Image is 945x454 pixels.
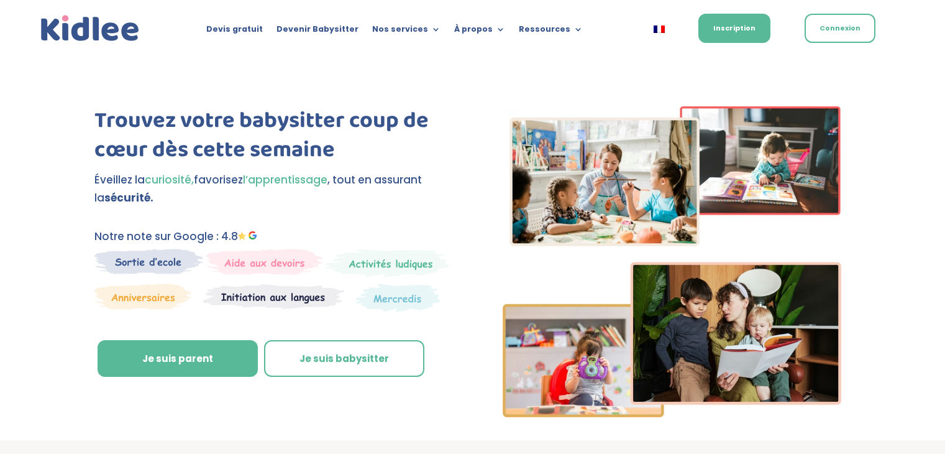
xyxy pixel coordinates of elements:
[454,25,505,39] a: À propos
[206,249,323,275] img: weekends
[38,12,142,45] a: Kidlee Logo
[94,228,452,246] p: Notre note sur Google : 4.8
[145,172,194,187] span: curiosité,
[356,284,440,312] img: Thematique
[372,25,441,39] a: Nos services
[94,171,452,207] p: Éveillez la favorisez , tout en assurant la
[94,284,191,310] img: Anniversaire
[519,25,583,39] a: Ressources
[326,249,449,277] img: Mercredi
[243,172,327,187] span: l’apprentissage
[276,25,358,39] a: Devenir Babysitter
[104,190,153,205] strong: sécurité.
[206,25,263,39] a: Devis gratuit
[654,25,665,33] img: Français
[805,14,875,43] a: Connexion
[698,14,770,43] a: Inscription
[94,106,452,171] h1: Trouvez votre babysitter coup de cœur dès cette semaine
[38,12,142,45] img: logo_kidlee_bleu
[94,249,203,274] img: Sortie decole
[203,284,344,310] img: Atelier thematique
[264,340,424,378] a: Je suis babysitter
[503,406,842,421] picture: Imgs-2
[98,340,258,378] a: Je suis parent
